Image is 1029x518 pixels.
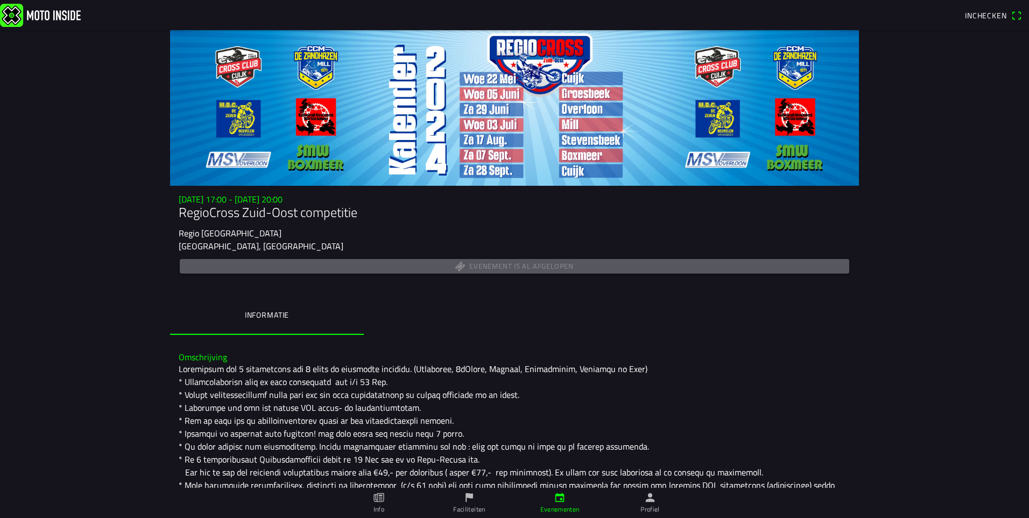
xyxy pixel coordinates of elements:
div: Loremipsum dol 5 sitametcons adi 8 elits do eiusmodte incididu. (Utlaboree, 8dOlore, Magnaal, Eni... [179,362,850,505]
ion-text: Regio [GEOGRAPHIC_DATA] [179,227,281,240]
ion-label: Informatie [245,309,289,321]
span: Inchecken [965,10,1007,21]
h3: [DATE] 17:00 - [DATE] 20:00 [179,194,850,205]
ion-icon: flag [463,492,475,503]
h3: Omschrijving [179,352,850,362]
ion-label: Faciliteiten [453,505,485,514]
ion-icon: paper [373,492,385,503]
ion-label: Info [373,505,384,514]
h1: RegioCross Zuid-Oost competitie [179,205,850,220]
ion-label: Profiel [640,505,660,514]
ion-label: Evenementen [540,505,580,514]
a: Incheckenqr scanner [960,6,1027,24]
ion-text: [GEOGRAPHIC_DATA], [GEOGRAPHIC_DATA] [179,240,343,253]
ion-icon: person [644,492,656,503]
ion-icon: calendar [554,492,566,503]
